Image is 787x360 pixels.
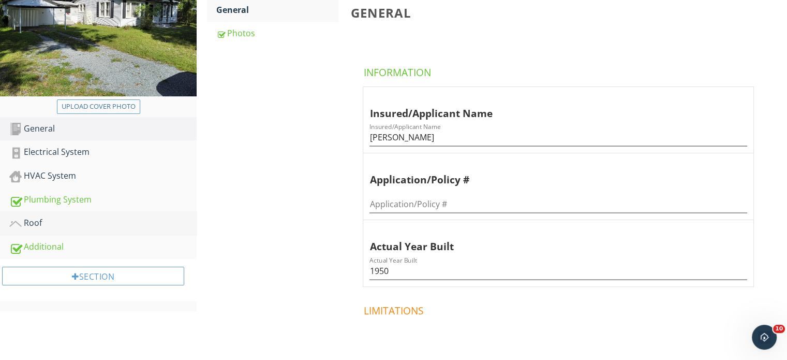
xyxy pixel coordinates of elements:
[369,157,728,188] div: Application/Policy #
[369,196,747,213] input: Application/Policy #
[369,224,728,254] div: Actual Year Built
[216,27,338,39] div: Photos
[369,263,747,280] input: Actual Year Built
[9,146,197,159] div: Electrical System
[62,102,136,112] div: Upload cover photo
[9,240,197,254] div: Additional
[350,6,770,20] h3: General
[363,300,758,318] h4: Limitations
[9,193,197,207] div: Plumbing System
[369,91,728,121] div: Insured/Applicant Name
[363,62,758,79] h4: Information
[9,217,197,230] div: Roof
[2,267,184,285] div: Section
[57,99,140,114] button: Upload cover photo
[752,325,777,350] iframe: Intercom live chat
[773,325,785,333] span: 10
[9,169,197,183] div: HVAC System
[216,4,338,16] div: General
[369,129,747,146] input: Insured/Applicant Name
[9,122,197,136] div: General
